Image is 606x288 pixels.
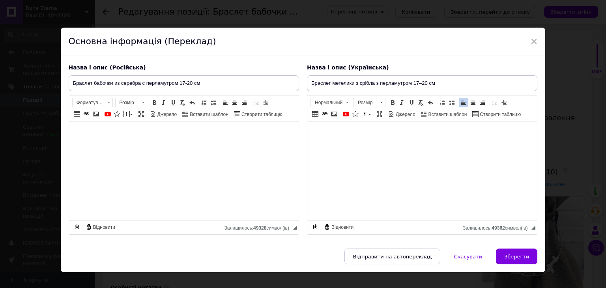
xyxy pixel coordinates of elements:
[224,223,293,231] div: Кiлькiсть символiв
[92,110,100,118] a: Зображення
[240,111,282,118] span: Створити таблицю
[407,98,416,107] a: Підкреслений (Ctrl+U)
[492,225,505,231] span: 49362
[253,225,266,231] span: 49328
[156,111,177,118] span: Джерело
[490,98,499,107] a: Зменшити відступ
[361,110,372,118] a: Вставити повідомлення
[113,110,122,118] a: Вставити іконку
[116,98,139,107] span: Розмір
[73,98,105,107] span: Форматування
[72,98,113,107] a: Форматування
[310,98,351,107] a: Нормальний
[261,98,270,107] a: Збільшити відступ
[307,122,537,221] iframe: Редактор, A2BB1ACD-EA55-45A7-B67F-8AAC4C1E300C
[496,249,537,264] button: Зберегти
[209,98,218,107] a: Вставити/видалити маркований список
[447,98,456,107] a: Вставити/видалити маркований список
[188,98,196,107] a: Повернути (Ctrl+Z)
[478,98,487,107] a: По правому краю
[311,98,343,107] span: Нормальний
[387,110,417,118] a: Джерело
[330,224,353,231] span: Відновити
[330,110,339,118] a: Зображення
[398,98,406,107] a: Курсив (Ctrl+I)
[531,226,535,230] span: Потягніть для зміни розмірів
[342,110,350,118] a: Додати відео з YouTube
[200,98,208,107] a: Вставити/видалити нумерований список
[189,111,228,118] span: Вставити шаблон
[420,110,468,118] a: Вставити шаблон
[320,110,329,118] a: Вставити/Редагувати посилання (Ctrl+L)
[221,98,230,107] a: По лівому краю
[159,98,168,107] a: Курсив (Ctrl+I)
[311,223,320,231] a: Зробити резервну копію зараз
[353,98,385,107] a: Розмір
[426,98,435,107] a: Повернути (Ctrl+Z)
[252,98,260,107] a: Зменшити відступ
[169,98,178,107] a: Підкреслений (Ctrl+U)
[469,98,477,107] a: По центру
[479,111,521,118] span: Створити таблицю
[375,110,384,118] a: Максимізувати
[395,111,415,118] span: Джерело
[150,98,159,107] a: Жирний (Ctrl+B)
[92,224,115,231] span: Відновити
[82,110,91,118] a: Вставити/Редагувати посилання (Ctrl+L)
[149,110,178,118] a: Джерело
[504,254,529,260] span: Зберегти
[531,35,538,48] span: ×
[471,110,522,118] a: Створити таблицю
[459,98,468,107] a: По лівому краю
[122,110,134,118] a: Вставити повідомлення
[103,110,112,118] a: Додати відео з YouTube
[137,110,146,118] a: Максимізувати
[230,98,239,107] a: По центру
[351,110,360,118] a: Вставити іконку
[73,223,81,231] a: Зробити резервну копію зараз
[463,223,531,231] div: Кiлькiсть символiв
[344,249,440,264] button: Відправити на автопереклад
[73,110,81,118] a: Таблиця
[69,122,299,221] iframe: Редактор, E176835D-11E4-473F-A8D2-F970CA62FD96
[446,249,490,264] button: Скасувати
[454,254,482,260] span: Скасувати
[61,28,546,56] div: Основна інформація (Переклад)
[417,98,425,107] a: Видалити форматування
[499,98,508,107] a: Збільшити відступ
[353,254,432,260] span: Відправити на автопереклад
[178,98,187,107] a: Видалити форматування
[438,98,447,107] a: Вставити/видалити нумерований список
[181,110,230,118] a: Вставити шаблон
[354,98,378,107] span: Розмір
[293,226,297,230] span: Потягніть для зміни розмірів
[69,64,146,71] span: Назва і опис (Російська)
[115,98,147,107] a: Розмір
[427,111,467,118] span: Вставити шаблон
[84,223,116,231] a: Відновити
[240,98,249,107] a: По правому краю
[311,110,320,118] a: Таблиця
[323,223,355,231] a: Відновити
[233,110,284,118] a: Створити таблицю
[388,98,397,107] a: Жирний (Ctrl+B)
[307,64,389,71] span: Назва і опис (Українська)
